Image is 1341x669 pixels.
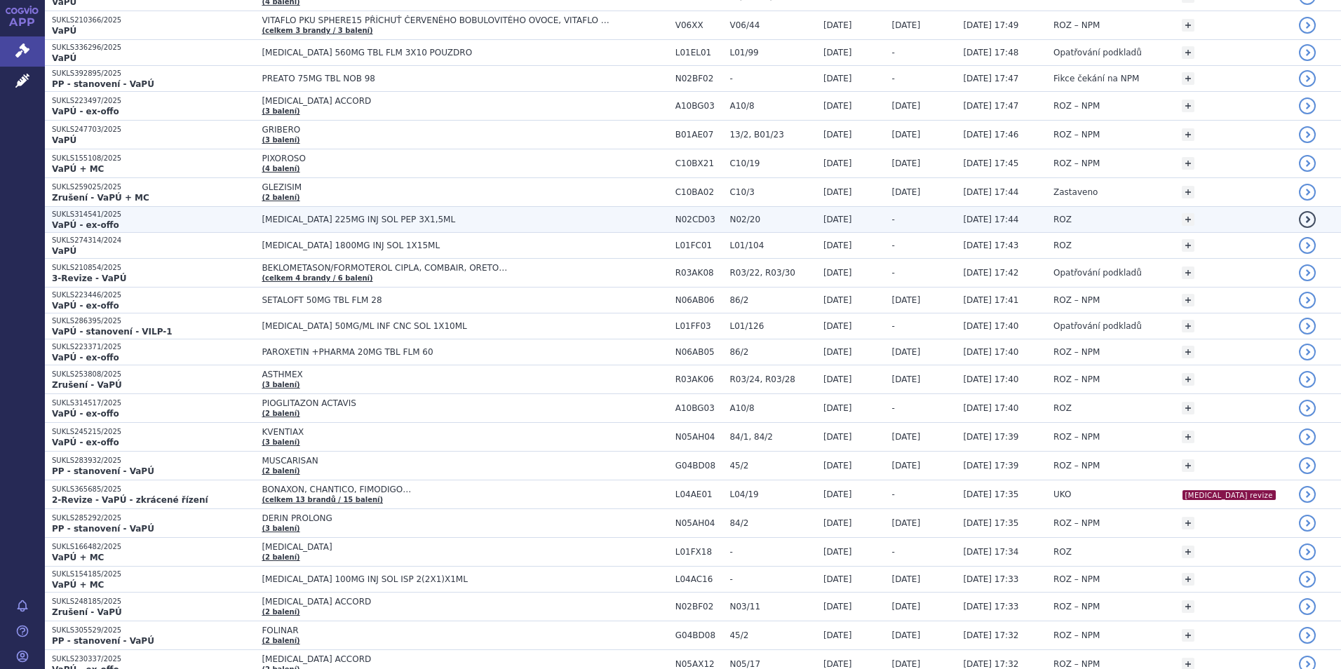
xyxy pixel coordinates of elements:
[262,241,612,250] span: [MEDICAL_DATA] 1800MG INJ SOL 1X15ML
[262,608,299,616] a: (2 balení)
[52,96,255,106] p: SUKLS223497/2025
[729,158,816,168] span: C10/19
[675,574,723,584] span: L04AC16
[262,96,612,106] span: [MEDICAL_DATA] ACCORD
[823,489,852,499] span: [DATE]
[52,380,122,390] strong: Zrušení - VaPÚ
[823,518,852,528] span: [DATE]
[52,53,76,63] strong: VaPÚ
[891,432,920,442] span: [DATE]
[1299,543,1316,560] a: detail
[52,246,76,256] strong: VaPÚ
[891,574,920,584] span: [DATE]
[823,403,852,413] span: [DATE]
[1053,130,1100,140] span: ROZ – NPM
[1299,371,1316,388] a: detail
[1299,598,1316,615] a: detail
[262,467,299,475] a: (2 balení)
[52,43,255,53] p: SUKLS336296/2025
[891,20,920,30] span: [DATE]
[52,580,104,590] strong: VaPÚ + MC
[1053,74,1139,83] span: Fikce čekání na NPM
[1053,403,1072,413] span: ROZ
[262,370,612,379] span: ASTHMEX
[823,321,852,331] span: [DATE]
[675,215,723,224] span: N02CD03
[729,20,816,30] span: V06/44
[1299,184,1316,201] a: detail
[1182,320,1194,332] a: +
[729,518,816,528] span: 84/2
[1299,400,1316,417] a: detail
[262,496,383,504] a: (celkem 13 brandů / 15 balení)
[729,101,816,111] span: A10/8
[675,295,723,305] span: N06AB06
[963,347,1018,357] span: [DATE] 17:40
[52,182,255,192] p: SUKLS259025/2025
[262,513,612,523] span: DERIN PROLONG
[891,295,920,305] span: [DATE]
[1299,17,1316,34] a: detail
[1053,215,1072,224] span: ROZ
[729,432,816,442] span: 84/1, 84/2
[891,48,894,58] span: -
[52,125,255,135] p: SUKLS247703/2025
[52,220,119,230] strong: VaPÚ - ex-offo
[262,48,612,58] span: [MEDICAL_DATA] 560MG TBL FLM 3X10 POUZDRO
[1182,213,1194,226] a: +
[963,547,1018,557] span: [DATE] 17:34
[823,20,852,30] span: [DATE]
[963,630,1018,640] span: [DATE] 17:32
[52,154,255,163] p: SUKLS155108/2025
[262,381,299,388] a: (3 balení)
[675,48,723,58] span: L01EL01
[52,135,76,145] strong: VaPÚ
[262,574,612,584] span: [MEDICAL_DATA] 100MG INJ SOL ISP 2(2X1)X1ML
[52,353,119,363] strong: VaPÚ - ex-offo
[262,542,612,552] span: [MEDICAL_DATA]
[1053,347,1100,357] span: ROZ – NPM
[823,74,852,83] span: [DATE]
[262,553,299,561] a: (2 balení)
[963,403,1018,413] span: [DATE] 17:40
[52,607,122,617] strong: Zrušení - VaPÚ
[891,241,894,250] span: -
[823,630,852,640] span: [DATE]
[1182,266,1194,279] a: +
[675,461,723,471] span: G04BD08
[823,659,852,669] span: [DATE]
[891,158,920,168] span: [DATE]
[1053,547,1072,557] span: ROZ
[1299,70,1316,87] a: detail
[52,79,154,89] strong: PP - stanovení - VaPÚ
[1053,321,1142,331] span: Opatřování podkladů
[675,74,723,83] span: N02BF02
[1053,602,1100,611] span: ROZ – NPM
[891,547,894,557] span: -
[262,165,299,173] a: (4 balení)
[963,74,1018,83] span: [DATE] 17:47
[52,342,255,352] p: SUKLS223371/2025
[675,130,723,140] span: B01AE07
[729,241,816,250] span: L01/104
[52,398,255,408] p: SUKLS314517/2025
[675,321,723,331] span: L01FF03
[963,268,1018,278] span: [DATE] 17:42
[1053,48,1142,58] span: Opatřování podkladů
[1299,457,1316,474] a: detail
[52,409,119,419] strong: VaPÚ - ex-offo
[1182,100,1194,112] a: +
[891,489,894,499] span: -
[262,485,612,494] span: BONAXON, CHANTICO, FIMODIGO…
[729,547,816,557] span: -
[52,524,154,534] strong: PP - stanovení - VaPÚ
[52,427,255,437] p: SUKLS245215/2025
[52,236,255,245] p: SUKLS274314/2024
[1299,44,1316,61] a: detail
[675,659,723,669] span: N05AX12
[891,187,920,197] span: [DATE]
[823,48,852,58] span: [DATE]
[963,158,1018,168] span: [DATE] 17:45
[675,241,723,250] span: L01FC01
[1299,571,1316,588] a: detail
